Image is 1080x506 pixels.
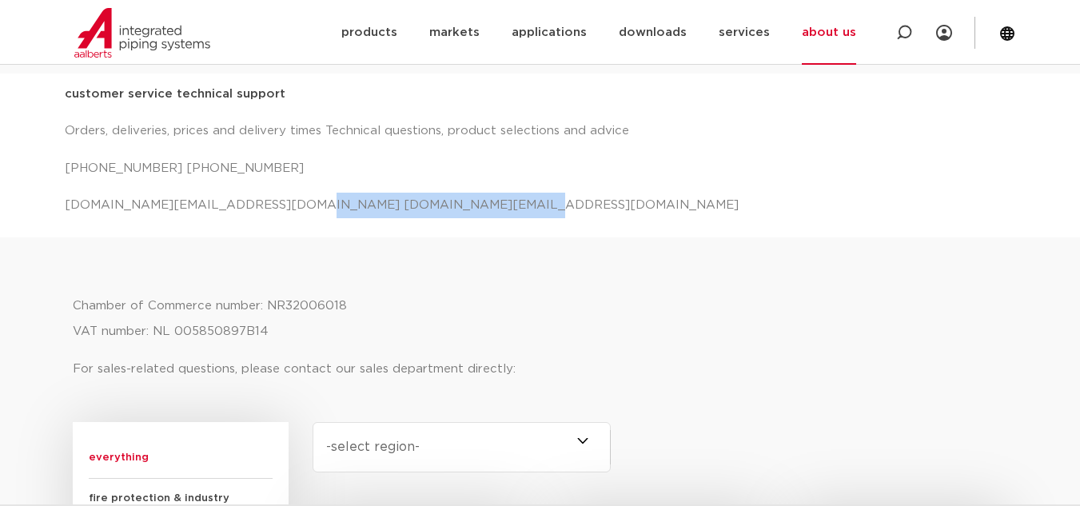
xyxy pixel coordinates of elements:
font: fire protection & industry [89,493,229,504]
font: VAT number: NL 005850897B14 [73,325,269,337]
font: applications [512,26,587,38]
font: For sales-related questions, please contact our sales department directly: [73,363,516,375]
font: [PHONE_NUMBER] [PHONE_NUMBER] [65,162,304,174]
font: downloads [619,26,687,38]
font: [DOMAIN_NAME][EMAIL_ADDRESS][DOMAIN_NAME] [DOMAIN_NAME][EMAIL_ADDRESS][DOMAIN_NAME] [65,199,739,211]
font: Orders, deliveries, prices and delivery times Technical questions, product selections and advice [65,125,629,137]
font: about us [802,26,856,38]
font: Chamber of Commerce number: NR32006018 [73,300,347,312]
font: everything [89,452,149,463]
font: customer service technical support [65,88,285,100]
div: everything [89,438,273,479]
font: markets [429,26,480,38]
font: products [341,26,397,38]
font: services [719,26,770,38]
